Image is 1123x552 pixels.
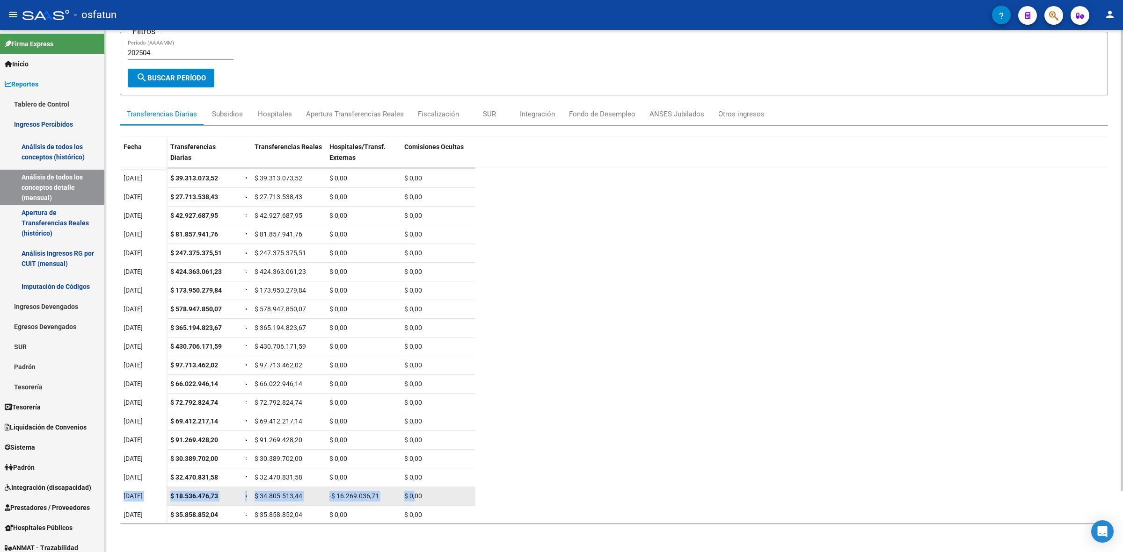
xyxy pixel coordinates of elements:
span: $ 424.363.061,23 [170,268,222,275]
span: $ 0,00 [329,193,347,201]
mat-icon: menu [7,9,19,20]
span: = [245,511,249,518]
span: Comisiones Ocultas [404,143,464,151]
span: $ 0,00 [329,511,347,518]
span: $ 0,00 [404,473,422,481]
span: = [245,455,249,462]
datatable-header-cell: Transferencias Reales [251,137,326,176]
span: $ 0,00 [329,305,347,313]
span: $ 365.194.823,67 [255,324,306,331]
span: $ 0,00 [329,417,347,425]
span: Transferencias Reales [255,143,322,151]
span: Liquidación de Convenios [5,422,87,432]
span: Buscar Período [136,74,206,82]
span: $ 0,00 [329,399,347,406]
span: $ 0,00 [329,230,347,238]
span: [DATE] [124,212,143,219]
span: Hospitales Públicos [5,523,73,533]
span: $ 578.947.850,07 [170,305,222,313]
span: [DATE] [124,455,143,462]
span: $ 34.805.513,44 [255,492,302,500]
datatable-header-cell: Transferencias Diarias [167,137,241,176]
div: SUR [483,109,496,119]
span: [DATE] [124,230,143,238]
span: $ 0,00 [404,380,422,387]
span: $ 0,00 [404,492,422,500]
span: $ 0,00 [404,343,422,350]
span: [DATE] [124,174,143,182]
span: Prestadores / Proveedores [5,502,90,513]
span: $ 0,00 [329,436,347,444]
span: Integración (discapacidad) [5,482,91,493]
span: $ 0,00 [404,193,422,201]
span: $ 0,00 [329,287,347,294]
span: $ 91.269.428,20 [170,436,218,444]
span: $ 0,00 [329,380,347,387]
span: $ 247.375.375,51 [255,249,306,257]
div: Subsidios [212,109,243,119]
span: $ 0,00 [329,361,347,369]
h3: Filtros [128,25,160,38]
span: $ 91.269.428,20 [255,436,302,444]
span: = [245,473,249,481]
span: $ 0,00 [404,268,422,275]
span: -$ 16.269.036,71 [329,492,379,500]
span: Transferencias Diarias [170,143,216,161]
button: Buscar Período [128,69,214,87]
span: Inicio [5,59,29,69]
span: $ 173.950.279,84 [255,287,306,294]
span: $ 0,00 [404,230,422,238]
span: $ 0,00 [404,361,422,369]
span: [DATE] [124,305,143,313]
span: $ 18.536.476,73 [170,492,218,500]
span: [DATE] [124,287,143,294]
mat-icon: search [136,72,147,83]
span: $ 0,00 [329,343,347,350]
span: $ 0,00 [404,455,422,462]
span: [DATE] [124,343,143,350]
span: $ 247.375.375,51 [170,249,222,257]
span: $ 0,00 [404,287,422,294]
span: $ 0,00 [329,249,347,257]
span: $ 0,00 [404,324,422,331]
span: $ 32.470.831,58 [170,473,218,481]
span: = [245,193,249,201]
span: $ 0,00 [404,305,422,313]
mat-icon: person [1104,9,1116,20]
span: [DATE] [124,324,143,331]
span: = [245,305,249,313]
span: $ 0,00 [329,268,347,275]
span: $ 30.389.702,00 [255,455,302,462]
span: [DATE] [124,268,143,275]
span: $ 42.927.687,95 [170,212,218,219]
span: = [245,380,249,387]
span: $ 0,00 [404,436,422,444]
div: Integración [520,109,555,119]
span: $ 0,00 [329,174,347,182]
span: $ 66.022.946,14 [255,380,302,387]
span: Hospitales/Transf. Externas [329,143,386,161]
span: = [245,399,249,406]
span: $ 0,00 [329,212,347,219]
span: [DATE] [124,249,143,257]
div: Fondo de Desempleo [569,109,635,119]
span: = [245,230,249,238]
span: = [245,268,249,275]
span: = [245,492,249,500]
span: $ 35.858.852,04 [255,511,302,518]
span: $ 27.713.538,43 [170,193,218,201]
span: $ 30.389.702,00 [170,455,218,462]
div: Hospitales [258,109,292,119]
span: Padrón [5,462,35,473]
span: $ 97.713.462,02 [170,361,218,369]
span: $ 0,00 [404,174,422,182]
span: $ 81.857.941,76 [255,230,302,238]
span: $ 72.792.824,74 [170,399,218,406]
span: [DATE] [124,436,143,444]
div: Apertura Transferencias Reales [306,109,404,119]
span: $ 66.022.946,14 [170,380,218,387]
span: = [245,324,249,331]
span: = [245,417,249,425]
span: $ 173.950.279,84 [170,287,222,294]
span: $ 0,00 [329,473,347,481]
